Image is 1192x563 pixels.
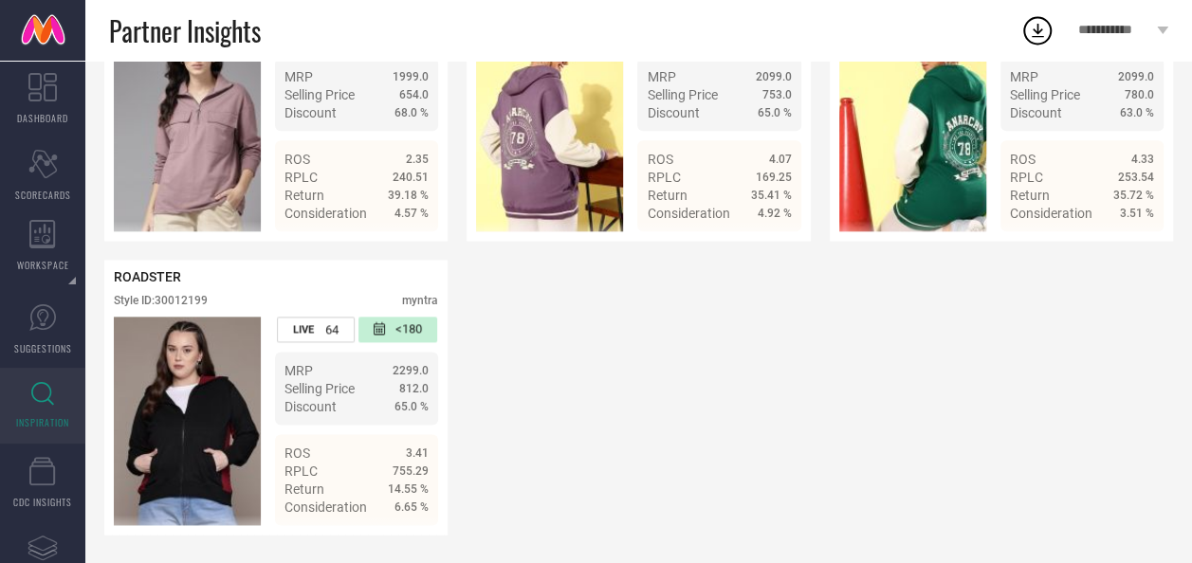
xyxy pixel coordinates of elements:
[114,317,261,525] div: Click to view image
[839,23,986,231] img: Style preview image
[16,415,69,429] span: INSPIRATION
[756,70,792,83] span: 2099.0
[394,106,429,119] span: 68.0 %
[769,153,792,166] span: 4.07
[476,23,623,231] img: Style preview image
[386,534,429,549] span: Details
[284,152,310,167] span: ROS
[1010,188,1050,203] span: Return
[17,258,69,272] span: WORKSPACE
[1010,87,1080,102] span: Selling Price
[284,188,324,203] span: Return
[395,321,422,337] span: <180
[15,188,71,202] span: SCORECARDS
[109,11,261,50] span: Partner Insights
[13,495,72,509] span: CDC INSIGHTS
[758,207,792,220] span: 4.92 %
[293,323,314,336] span: LIVE
[284,69,313,84] span: MRP
[114,23,261,231] img: Style preview image
[284,399,337,414] span: Discount
[756,171,792,184] span: 169.25
[1113,189,1154,202] span: 35.72 %
[284,105,337,120] span: Discount
[758,106,792,119] span: 65.0 %
[1125,88,1154,101] span: 780.0
[406,153,429,166] span: 2.35
[114,23,261,231] div: Click to view image
[394,500,429,514] span: 6.65 %
[399,382,429,395] span: 812.0
[402,294,438,307] div: myntra
[730,240,792,255] a: Details
[1010,206,1092,221] span: Consideration
[1010,105,1062,120] span: Discount
[1010,170,1043,185] span: RPLC
[647,188,687,203] span: Return
[1120,106,1154,119] span: 63.0 %
[1020,13,1054,47] div: Open download list
[114,294,208,307] div: Style ID: 30012199
[284,463,318,479] span: RPLC
[1010,69,1038,84] span: MRP
[17,111,68,125] span: DASHBOARD
[284,499,367,515] span: Consideration
[114,269,181,284] span: ROADSTER
[1118,171,1154,184] span: 253.54
[647,87,717,102] span: Selling Price
[1092,240,1154,255] a: Details
[394,207,429,220] span: 4.57 %
[1131,153,1154,166] span: 4.33
[14,341,72,355] span: SUGGESTIONS
[476,23,623,231] div: Click to view image
[284,445,310,461] span: ROS
[393,464,429,478] span: 755.29
[386,240,429,255] span: Details
[284,206,367,221] span: Consideration
[277,317,356,342] div: Number of days the style has been live on the platform
[367,240,429,255] a: Details
[1120,207,1154,220] span: 3.51 %
[367,534,429,549] a: Details
[762,88,792,101] span: 753.0
[647,152,672,167] span: ROS
[284,170,318,185] span: RPLC
[749,240,792,255] span: Details
[394,400,429,413] span: 65.0 %
[284,363,313,378] span: MRP
[284,381,355,396] span: Selling Price
[284,481,324,497] span: Return
[406,446,429,460] span: 3.41
[393,364,429,377] span: 2299.0
[647,105,699,120] span: Discount
[647,69,675,84] span: MRP
[839,23,986,231] div: Click to view image
[1118,70,1154,83] span: 2099.0
[388,482,429,496] span: 14.55 %
[647,170,680,185] span: RPLC
[399,88,429,101] span: 654.0
[284,87,355,102] span: Selling Price
[388,189,429,202] span: 39.18 %
[393,171,429,184] span: 240.51
[751,189,792,202] span: 35.41 %
[647,206,729,221] span: Consideration
[114,317,261,525] img: Style preview image
[393,70,429,83] span: 1999.0
[325,322,339,336] span: 64
[1010,152,1036,167] span: ROS
[1111,240,1154,255] span: Details
[358,317,437,342] div: Number of days since the style was first listed on the platform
